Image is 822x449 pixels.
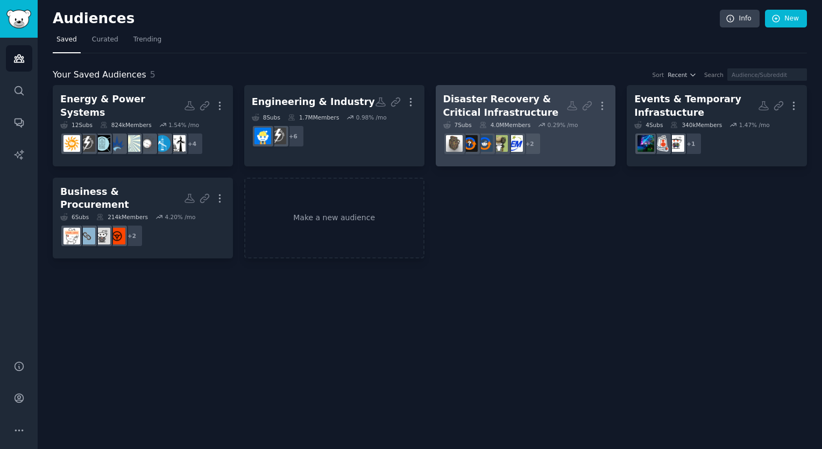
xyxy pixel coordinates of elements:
[56,35,77,45] span: Saved
[96,213,148,221] div: 214k Members
[668,135,684,152] img: festivals
[60,213,89,221] div: 6 Sub s
[92,35,118,45] span: Curated
[79,135,95,152] img: ElectricalEngineering
[765,10,807,28] a: New
[168,121,199,129] div: 1.54 % /mo
[720,10,760,28] a: Info
[668,71,697,79] button: Recent
[88,31,122,53] a: Curated
[491,135,508,152] img: homestead
[154,135,171,152] img: News_OilAndEnergy
[670,121,722,129] div: 340k Members
[60,185,184,212] div: Business & Procurement
[53,31,81,53] a: Saved
[443,121,472,129] div: 7 Sub s
[270,128,286,144] img: ElectricalEngineering
[252,95,375,109] div: Engineering & Industry
[124,135,140,152] img: RenewableEnergy
[53,10,720,27] h2: Audiences
[627,85,807,166] a: Events & Temporary Infrastucture4Subs340kMembers1.47% /mo+1festivalslivesoundEventProduction
[244,85,424,166] a: Engineering & Industry8Subs1.7MMembers0.98% /mo+6ElectricalEngineeringConstruction
[634,93,758,119] div: Events & Temporary Infrastucture
[506,135,523,152] img: EmergencyManagement
[133,35,161,45] span: Trending
[109,228,125,244] img: logistics
[6,10,31,29] img: GummySearch logo
[169,135,186,152] img: Renewables_Microgrid
[548,121,578,129] div: 0.29 % /mo
[436,85,616,166] a: Disaster Recovery & Critical Infrastructure7Subs4.0MMembers0.29% /mo+2EmergencyManagementhomestea...
[479,121,530,129] div: 4.0M Members
[653,71,664,79] div: Sort
[704,71,724,79] div: Search
[634,121,663,129] div: 4 Sub s
[679,132,702,155] div: + 1
[446,135,463,152] img: prepping
[130,31,165,53] a: Trending
[288,114,339,121] div: 1.7M Members
[53,178,233,259] a: Business & Procurement6Subs214kMembers4.20% /mo+2logisticsprocurementsupplychainb2b_sales
[63,135,80,152] img: solarenergy
[476,135,493,152] img: HVAC
[100,121,152,129] div: 824k Members
[139,135,155,152] img: powerengineering
[109,135,125,152] img: microgrid
[60,93,184,119] div: Energy & Power Systems
[94,135,110,152] img: microgrids
[94,228,110,244] img: procurement
[53,85,233,166] a: Energy & Power Systems12Subs824kMembers1.54% /mo+4Renewables_MicrogridNews_OilAndEnergypowerengin...
[165,213,195,221] div: 4.20 % /mo
[63,228,80,244] img: b2b_sales
[727,68,807,81] input: Audience/Subreddit
[60,121,93,129] div: 12 Sub s
[181,132,203,155] div: + 4
[443,93,567,119] div: Disaster Recovery & Critical Infrastructure
[254,128,271,144] img: Construction
[519,132,541,155] div: + 2
[668,71,687,79] span: Recent
[739,121,770,129] div: 1.47 % /mo
[461,135,478,152] img: hvacadvice
[121,224,143,247] div: + 2
[356,114,387,121] div: 0.98 % /mo
[653,135,669,152] img: livesound
[150,69,155,80] span: 5
[244,178,424,259] a: Make a new audience
[252,114,280,121] div: 8 Sub s
[53,68,146,82] span: Your Saved Audiences
[637,135,654,152] img: EventProduction
[282,125,304,148] div: + 6
[79,228,95,244] img: supplychain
